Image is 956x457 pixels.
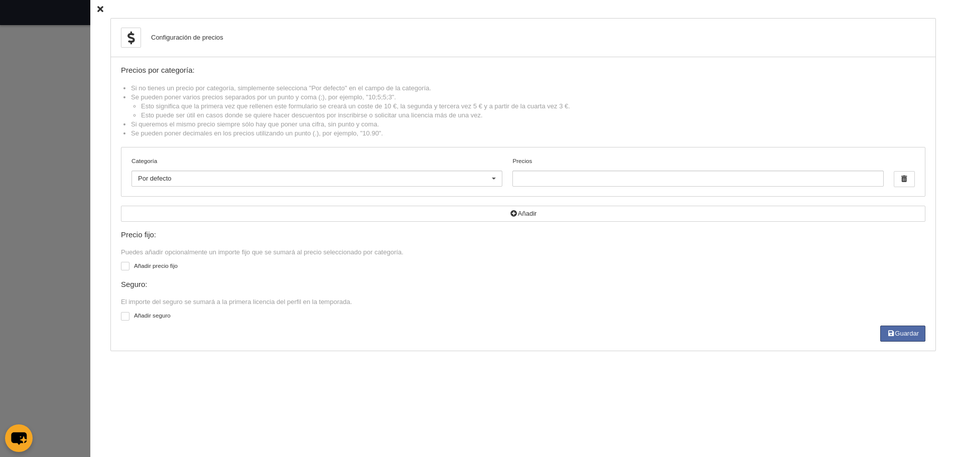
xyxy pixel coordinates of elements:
[512,157,883,187] label: Precios
[97,6,103,13] i: Cerrar
[121,248,925,257] div: Puedes añadir opcionalmente un importe fijo que se sumará al precio seleccionado por categoría.
[131,120,925,129] li: Si queremos el mismo precio siempre sólo hay que poner una cifra, sin punto y coma.
[131,129,925,138] li: Se pueden poner decimales en los precios utilizando un punto (.), por ejemplo, "10.90".
[141,111,925,120] li: Esto puede ser útil en casos donde se quiere hacer descuentos por inscribirse o solicitar una lic...
[880,326,925,342] button: Guardar
[5,424,33,452] button: chat-button
[151,33,223,42] div: Configuración de precios
[131,84,925,93] li: Si no tienes un precio por categoría, simplemente selecciona "Por defecto" en el campo de la cate...
[121,280,925,289] div: Seguro:
[138,175,172,182] span: Por defecto
[131,157,502,166] label: Categoría
[121,261,925,273] label: Añadir precio fijo
[141,102,925,111] li: Esto significa que la primera vez que rellenen este formulario se creará un coste de 10 €, la seg...
[131,93,925,120] li: Se pueden poner varios precios separados por un punto y coma (;), por ejemplo, "10;5;5;3".
[121,66,925,75] div: Precios por categoría:
[121,311,925,323] label: Añadir seguro
[121,231,925,239] div: Precio fijo:
[512,171,883,187] input: Precios
[121,297,925,307] div: El importe del seguro se sumará a la primera licencia del perfil en la temporada.
[121,206,925,222] button: Añadir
